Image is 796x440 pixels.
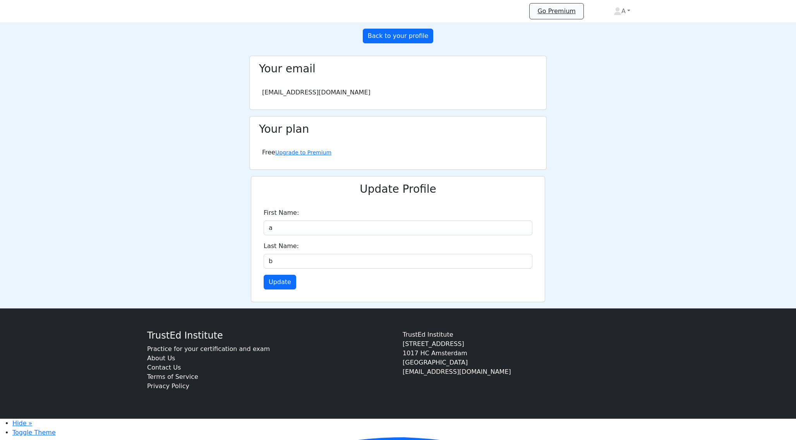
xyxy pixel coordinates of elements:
a: Privacy Policy [147,382,189,390]
a: Contact Us [147,364,181,371]
label: First Name: [264,208,299,217]
a: Hide » [12,419,32,427]
h4: TrustEd Institute [147,330,393,341]
div: TrustEd Institute [STREET_ADDRESS] 1017 HC Amsterdam [GEOGRAPHIC_DATA] [EMAIL_ADDRESS][DOMAIN_NAME] [398,330,654,397]
a: About Us [147,354,175,362]
div: [EMAIL_ADDRESS][DOMAIN_NAME] [262,88,534,97]
a: Practice for your certification and exam [147,345,270,353]
h3: Update Profile [257,183,539,196]
h3: Your email [256,62,540,75]
a: Back to your profile [363,29,434,43]
div: Free [262,148,534,157]
label: Last Name: [264,241,299,251]
a: A [595,3,649,19]
button: Update [264,275,296,289]
a: Upgrade to Premium [275,149,331,156]
a: Terms of Service [147,373,198,380]
h3: Your plan [256,123,540,136]
a: Go Premium [533,6,580,16]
